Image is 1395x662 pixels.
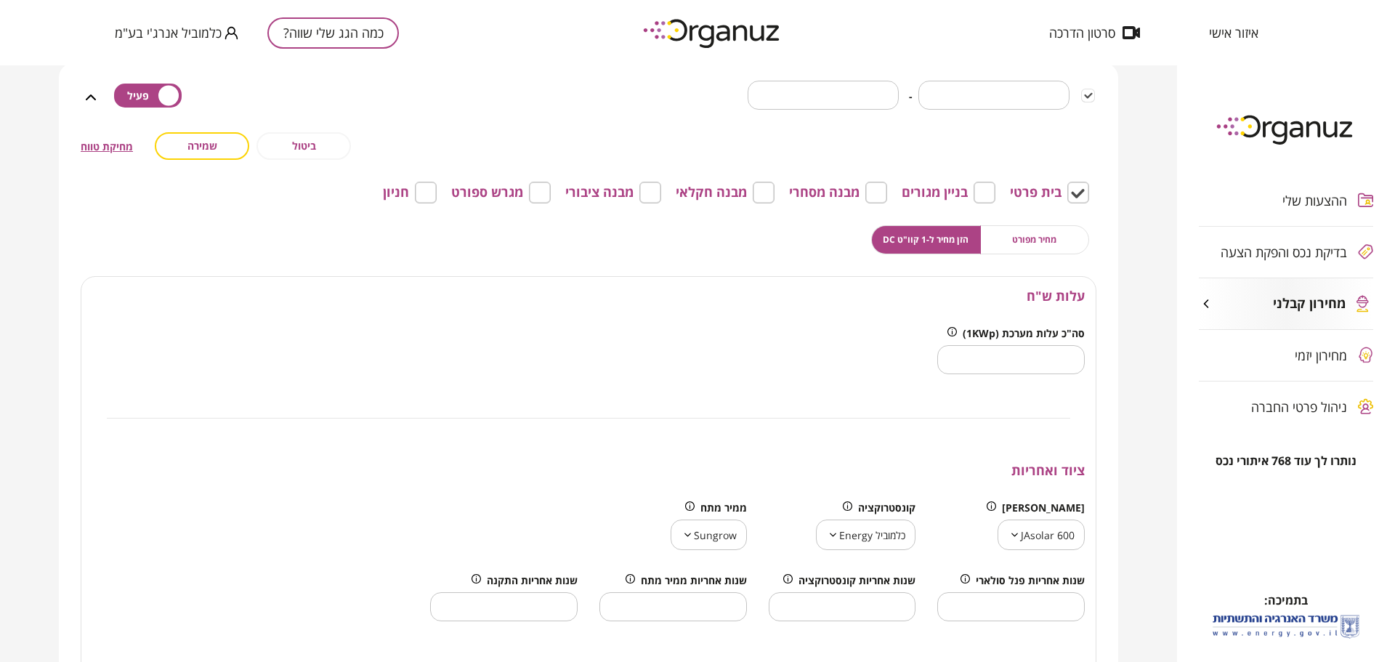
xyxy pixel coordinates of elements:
button: ניהול פרטי החברה [1199,382,1373,432]
div: Sungrow [671,514,747,555]
span: שמירה [187,140,217,152]
span: שנות אחריות ממיר מתח [641,574,747,586]
span: חניון [383,185,409,201]
span: שנות אחריות פנל סולארי [976,574,1085,586]
span: ההצעות שלי [1282,193,1347,208]
button: בדיקת נכס והפקת הצעה [1199,227,1373,278]
span: ביטול [292,140,316,152]
img: logo [633,13,793,53]
span: כלמוביל אנרג'י בע"מ [115,25,222,40]
button: סרטון הדרכה [1027,25,1162,40]
span: - [909,89,913,103]
button: מחיקת טווח [81,140,133,153]
span: הזן מחיר ל-1 קוו"ט DC [883,233,969,246]
span: מחירון יזמי [1295,348,1347,363]
span: מגרש ספורט [451,185,523,201]
span: בדיקת נכס והפקת הצעה [1221,245,1347,259]
span: סרטון הדרכה [1049,25,1115,40]
button: מחיר מפורט [980,225,1090,254]
span: מבנה מסחרי [789,185,860,201]
span: ממיר מתח [700,501,747,514]
button: מחירון יזמי [1199,330,1373,381]
span: נותרו לך עוד 768 איתורי נכס [1216,454,1356,468]
span: בניין מגורים [902,185,968,201]
span: מבנה חקלאי [676,185,747,201]
button: כמה הגג שלי שווה? [267,17,399,49]
div: - [81,63,1096,132]
button: כלמוביל אנרג'י בע"מ [115,24,238,42]
div: כלמוביל Energy [816,514,915,555]
img: לוגו משרד האנרגיה [1210,609,1362,643]
img: logo [1206,109,1366,149]
span: ציוד ואחריות [1011,461,1085,479]
span: בתמיכה: [1264,592,1308,608]
span: איזור אישי [1209,25,1258,40]
span: מחיר מפורט [1012,233,1056,246]
span: מבנה ציבורי [565,185,634,201]
span: ניהול פרטי החברה [1251,400,1347,414]
button: איזור אישי [1187,25,1280,40]
span: סה"כ עלות מערכת (1KWp) [963,327,1085,339]
span: מחירון קבלני [1273,296,1346,312]
span: שנות אחריות התקנה [487,574,578,586]
button: מחירון קבלני [1199,278,1373,329]
span: עלות ש"ח [1027,287,1085,304]
span: בית פרטי [1010,185,1062,201]
button: הזן מחיר ל-1 קוו"ט DC [871,225,981,254]
span: [PERSON_NAME] [1002,501,1085,514]
div: JAsolar 600 [998,514,1085,555]
span: שנות אחריות קונסטרוקציה [798,574,915,586]
button: ההצעות שלי [1199,175,1373,226]
button: ביטול [256,132,351,160]
span: קונסטרוקציה [858,501,915,514]
button: שמירה [155,132,249,160]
